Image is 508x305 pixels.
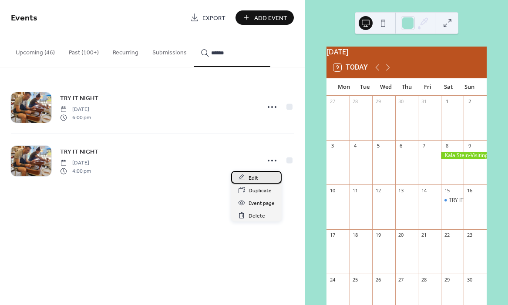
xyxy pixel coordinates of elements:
div: 1 [444,98,450,105]
div: 9 [466,143,473,149]
div: 29 [375,98,381,105]
div: Sun [459,78,480,96]
div: 30 [466,276,473,283]
div: 12 [375,187,381,194]
div: 4 [352,143,359,149]
div: 13 [398,187,404,194]
div: 21 [421,232,427,238]
div: 27 [329,98,336,105]
button: Add Event [235,10,294,25]
span: Edit [249,174,258,183]
div: 20 [398,232,404,238]
div: 31 [421,98,427,105]
span: Export [202,13,225,23]
span: Events [11,10,37,27]
div: TRY IT NIGHT [441,197,464,204]
span: Add Event [254,13,287,23]
div: 23 [466,232,473,238]
div: 28 [352,98,359,105]
div: 11 [352,187,359,194]
div: TRY IT NIGHT [449,197,481,204]
div: 29 [444,276,450,283]
span: TRY IT NIGHT [60,94,98,103]
div: 15 [444,187,450,194]
span: 4:00 pm [60,167,91,175]
div: [DATE] [326,47,487,57]
div: 8 [444,143,450,149]
div: 3 [329,143,336,149]
div: 22 [444,232,450,238]
button: 9Today [330,61,371,74]
div: Tue [354,78,375,96]
span: Event page [249,199,275,208]
a: TRY IT NIGHT [60,147,98,157]
button: Recurring [106,35,145,66]
a: Export [184,10,232,25]
div: 17 [329,232,336,238]
span: [DATE] [60,106,91,114]
div: 10 [329,187,336,194]
span: Delete [249,211,265,221]
div: 5 [375,143,381,149]
span: [DATE] [60,159,91,167]
span: 6:00 pm [60,114,91,121]
div: 24 [329,276,336,283]
div: Wed [375,78,396,96]
div: 14 [421,187,427,194]
div: 19 [375,232,381,238]
div: 6 [398,143,404,149]
div: 16 [466,187,473,194]
span: TRY IT NIGHT [60,147,98,157]
button: Upcoming (46) [9,35,62,66]
div: Thu [396,78,417,96]
div: 26 [375,276,381,283]
div: Sat [438,78,459,96]
div: 27 [398,276,404,283]
div: Mon [333,78,354,96]
div: 7 [421,143,427,149]
div: 30 [398,98,404,105]
a: TRY IT NIGHT [60,93,98,103]
button: Past (100+) [62,35,106,66]
div: Fri [417,78,438,96]
div: 18 [352,232,359,238]
div: 2 [466,98,473,105]
span: Duplicate [249,186,272,195]
button: Submissions [145,35,194,66]
div: 28 [421,276,427,283]
div: 25 [352,276,359,283]
div: Kala Stein-Visiting Artist [441,152,487,159]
